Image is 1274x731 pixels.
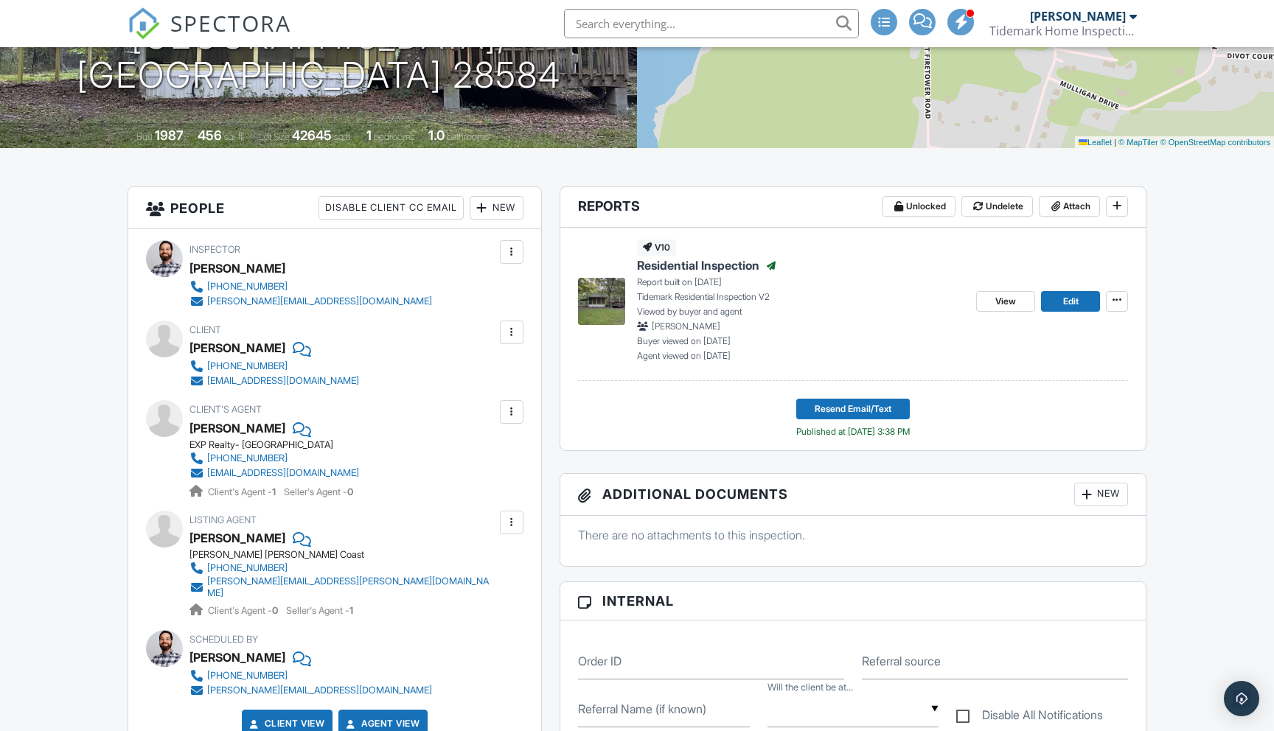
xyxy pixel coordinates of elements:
[208,605,280,616] span: Client's Agent -
[1118,138,1158,147] a: © MapTiler
[862,653,941,669] label: Referral source
[284,486,353,497] span: Seller's Agent -
[560,474,1146,516] h3: Additional Documents
[292,127,332,143] div: 42645
[1030,9,1126,24] div: [PERSON_NAME]
[286,605,353,616] span: Seller's Agent -
[189,279,432,294] a: [PHONE_NUMBER]
[578,691,750,727] input: Referral Name (if known)
[956,708,1103,727] label: Disable All Notifications
[155,127,184,143] div: 1987
[189,404,262,415] span: Client's Agent
[189,527,285,549] a: [PERSON_NAME]
[207,295,432,307] div: [PERSON_NAME][EMAIL_ADDRESS][DOMAIN_NAME]
[272,605,278,616] strong: 0
[136,131,153,142] span: Built
[207,562,288,574] div: [PHONE_NUMBER]
[1079,138,1112,147] a: Leaflet
[247,716,325,731] a: Client View
[374,131,414,142] span: bedrooms
[189,466,359,480] a: [EMAIL_ADDRESS][DOMAIN_NAME]
[1160,138,1270,147] a: © OpenStreetMap contributors
[189,646,285,668] div: [PERSON_NAME]
[189,337,285,359] div: [PERSON_NAME]
[767,681,853,694] label: Will the client be attending?
[189,561,496,576] a: [PHONE_NUMBER]
[189,668,432,683] a: [PHONE_NUMBER]
[170,7,291,38] span: SPECTORA
[578,653,622,669] label: Order ID
[189,634,258,645] span: Scheduled By
[207,452,288,464] div: [PHONE_NUMBER]
[207,375,359,387] div: [EMAIL_ADDRESS][DOMAIN_NAME]
[189,257,285,279] div: [PERSON_NAME]
[347,486,353,497] strong: 0
[189,294,432,309] a: [PERSON_NAME][EMAIL_ADDRESS][DOMAIN_NAME]
[189,514,257,525] span: Listing Agent
[272,486,276,497] strong: 1
[349,605,353,616] strong: 1
[578,701,706,717] label: Referral Name (if known)
[189,244,240,255] span: Inspector
[564,9,859,38] input: Search everything...
[334,131,352,142] span: sq.ft.
[189,324,221,335] span: Client
[224,131,245,142] span: sq. ft.
[189,359,359,374] a: [PHONE_NUMBER]
[578,527,1128,543] p: There are no attachments to this inspection.
[189,549,508,561] div: [PERSON_NAME] [PERSON_NAME] Coast
[207,281,288,293] div: [PHONE_NUMBER]
[189,576,496,599] a: [PERSON_NAME][EMAIL_ADDRESS][PERSON_NAME][DOMAIN_NAME]
[189,683,432,698] a: [PERSON_NAME][EMAIL_ADDRESS][DOMAIN_NAME]
[207,576,496,599] div: [PERSON_NAME][EMAIL_ADDRESS][PERSON_NAME][DOMAIN_NAME]
[198,127,222,143] div: 456
[208,486,278,497] span: Client's Agent -
[366,127,372,143] div: 1
[344,716,420,731] a: Agent View
[189,374,359,388] a: [EMAIL_ADDRESS][DOMAIN_NAME]
[128,187,541,229] h3: People
[128,7,160,40] img: The Best Home Inspection Software - Spectora
[1224,681,1259,716] div: Open Intercom Messenger
[470,196,523,220] div: New
[447,131,489,142] span: bathrooms
[428,127,445,143] div: 1.0
[189,451,359,466] a: [PHONE_NUMBER]
[207,670,288,682] div: [PHONE_NUMBER]
[560,582,1146,620] h3: Internal
[189,417,285,439] a: [PERSON_NAME]
[989,24,1137,38] div: Tidemark Home Inspections
[128,20,291,51] a: SPECTORA
[259,131,290,142] span: Lot Size
[207,360,288,372] div: [PHONE_NUMBER]
[1114,138,1116,147] span: |
[1074,483,1128,506] div: New
[318,196,464,220] div: Disable Client CC Email
[207,467,359,479] div: [EMAIL_ADDRESS][DOMAIN_NAME]
[189,439,371,451] div: EXP Realty- [GEOGRAPHIC_DATA]
[207,685,432,696] div: [PERSON_NAME][EMAIL_ADDRESS][DOMAIN_NAME]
